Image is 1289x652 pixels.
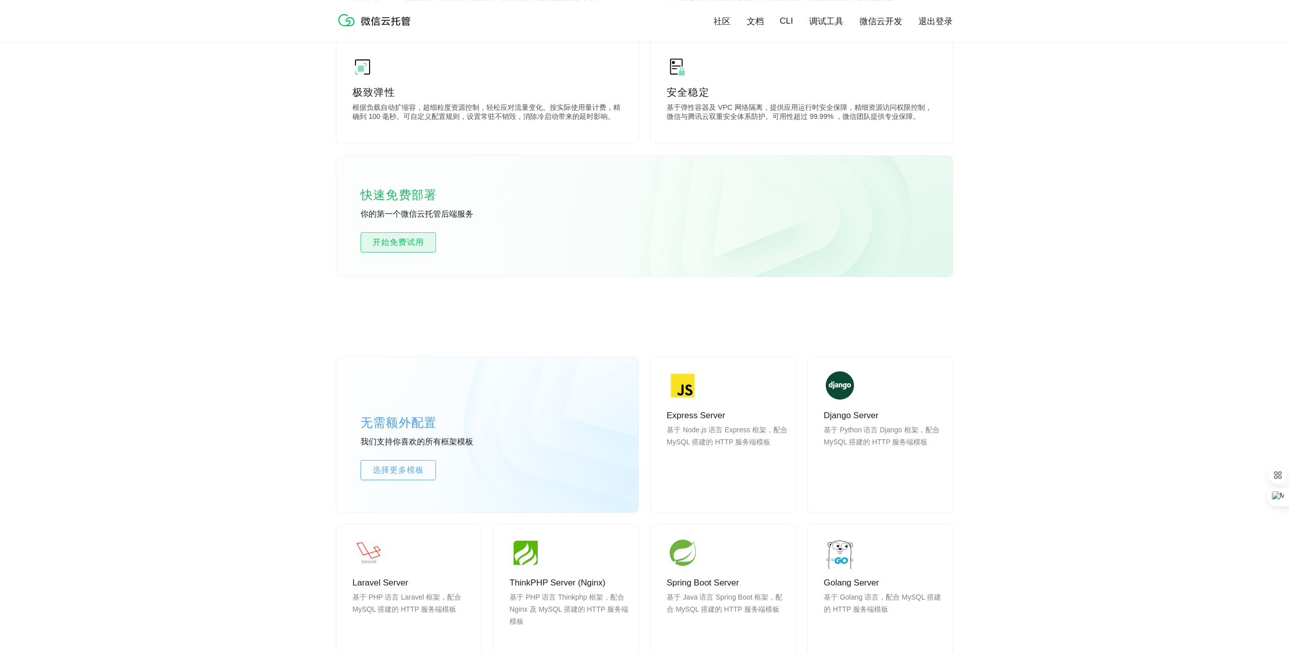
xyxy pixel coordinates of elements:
[713,16,731,27] a: 社区
[336,10,417,30] img: 微信云托管
[667,577,787,589] p: Spring Boot Server
[780,16,793,26] a: CLI
[361,236,436,248] span: 开始免费试用
[824,424,945,472] p: 基于 Python 语言 Django 框架，配合 MySQL 搭建的 HTTP 服务端模板
[824,410,945,422] p: Django Server
[352,591,473,639] p: 基于 PHP 语言 Laravel 框架，配合 MySQL 搭建的 HTTP 服务端模板
[860,16,902,27] a: 微信云开发
[352,577,473,589] p: Laravel Server
[361,209,512,220] p: 你的第一个微信云托管后端服务
[361,413,512,433] p: 无需额外配置
[824,591,945,639] p: 基于 Golang 语言，配合 MySQL 搭建的 HTTP 服务端模板
[667,103,937,123] p: 基于弹性容器及 VPC 网络隔离，提供应用运行时安全保障，精细资源访问权限控制，微信与腾讯云双重安全体系防护。可用性超过 99.99% ，微信团队提供专业保障。
[361,437,512,448] p: 我们支持你喜欢的所有框架模板
[918,16,953,27] a: 退出登录
[667,410,787,422] p: Express Server
[667,85,937,99] p: 安全稳定
[336,23,417,32] a: 微信云托管
[809,16,843,27] a: 调试工具
[352,103,622,123] p: 根据负载自动扩缩容，超细粒度资源控制，轻松应对流量变化。按实际使用量计费，精确到 100 毫秒。可自定义配置规则，设置常驻不销毁，消除冷启动带来的延时影响。
[747,16,764,27] a: 文档
[361,185,461,205] p: 快速免费部署
[667,591,787,639] p: 基于 Java 语言 Spring Boot 框架，配合 MySQL 搭建的 HTTP 服务端模板
[510,577,630,589] p: ThinkPHP Server (Nginx)
[361,464,436,476] span: 选择更多模板
[824,577,945,589] p: Golang Server
[667,424,787,472] p: 基于 Node.js 语言 Express 框架，配合 MySQL 搭建的 HTTP 服务端模板
[510,591,630,639] p: 基于 PHP 语言 Thinkphp 框架，配合 Nginx 及 MySQL 搭建的 HTTP 服务端模板
[352,85,622,99] p: 极致弹性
